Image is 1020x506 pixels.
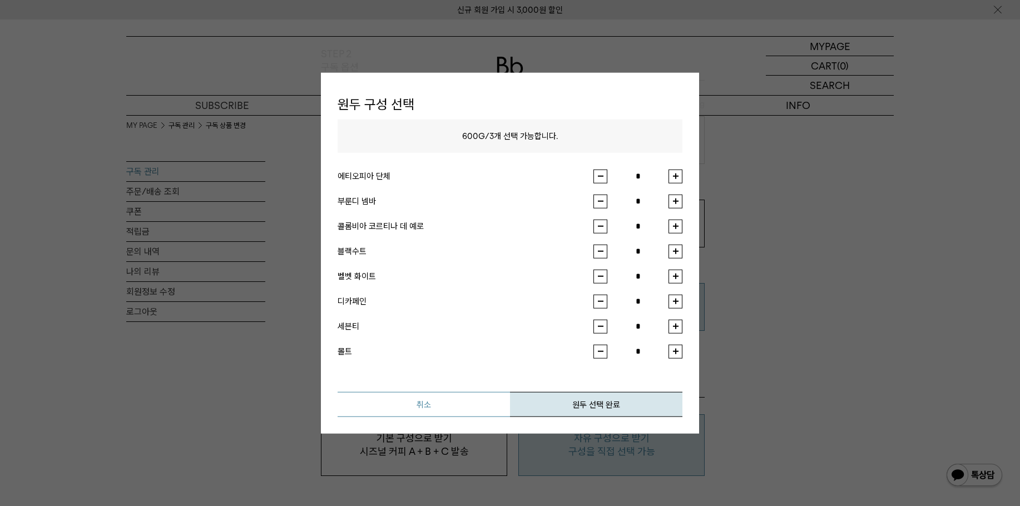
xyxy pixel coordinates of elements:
p: / 개 선택 가능합니다. [338,119,682,152]
button: 취소 [338,391,510,416]
div: 콜롬비아 코르티나 데 예로 [338,220,593,233]
div: 부룬디 넴바 [338,195,593,208]
span: 3 [489,131,494,141]
h1: 원두 구성 선택 [338,90,682,120]
span: 600G [462,131,485,141]
div: 몰트 [338,345,593,358]
div: 세븐티 [338,320,593,333]
div: 디카페인 [338,295,593,308]
div: 벨벳 화이트 [338,270,593,283]
div: 블랙수트 [338,245,593,258]
button: 원두 선택 완료 [510,391,682,416]
div: 에티오피아 단체 [338,170,593,183]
